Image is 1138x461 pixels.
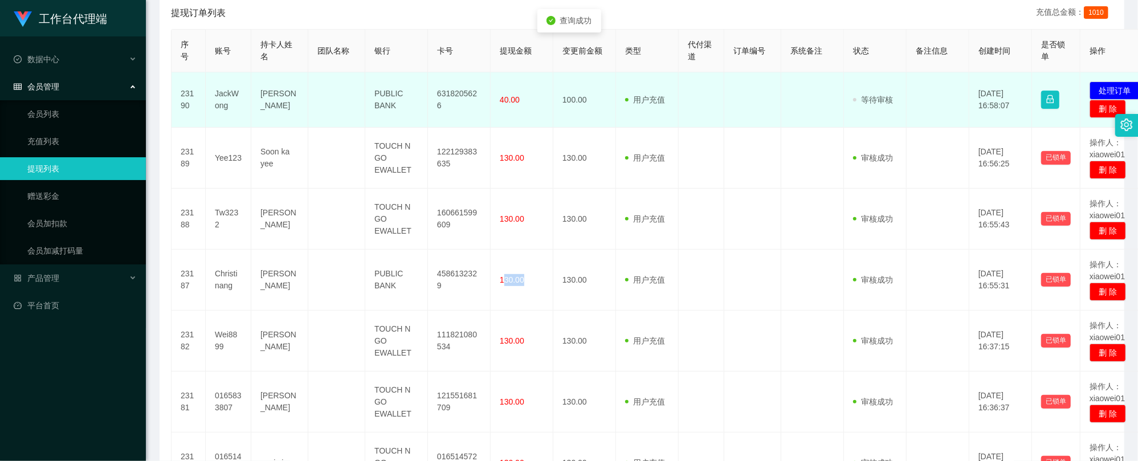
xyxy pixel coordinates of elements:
span: 操作人：xiaowei01 [1090,260,1125,281]
button: 删 除 [1090,344,1126,362]
span: 持卡人姓名 [260,40,292,61]
button: 删 除 [1090,405,1126,423]
td: 6318205626 [428,72,491,128]
span: 等待审核 [853,95,893,104]
td: JackWong [206,72,251,128]
td: 122129383635 [428,128,491,189]
td: [PERSON_NAME] [251,189,308,250]
td: TOUCH N GO EWALLET [365,128,428,189]
a: 工作台代理端 [14,14,107,23]
td: 130.00 [553,311,616,372]
span: 130.00 [500,275,524,284]
span: 审核成功 [853,397,893,406]
td: [PERSON_NAME] [251,250,308,311]
span: 130.00 [500,153,524,162]
span: 用户充值 [625,153,665,162]
button: 已锁单 [1041,212,1071,226]
td: TOUCH N GO EWALLET [365,311,428,372]
span: 变更前金额 [562,46,602,55]
span: 130.00 [500,336,524,345]
span: 操作 [1090,46,1106,55]
span: 用户充值 [625,336,665,345]
td: [DATE] 16:55:31 [969,250,1032,311]
span: 查询成功 [560,16,592,25]
td: PUBLIC BANK [365,72,428,128]
td: Christinang [206,250,251,311]
td: 23188 [172,189,206,250]
td: 23182 [172,311,206,372]
td: Soon ka yee [251,128,308,189]
button: 删 除 [1090,100,1126,118]
span: 系统备注 [790,46,822,55]
h1: 工作台代理端 [39,1,107,37]
span: 1010 [1084,6,1108,19]
span: 会员管理 [14,82,59,91]
span: 审核成功 [853,336,893,345]
span: 操作人：xiaowei01 [1090,321,1125,342]
td: 0165833807 [206,372,251,433]
td: [PERSON_NAME] [251,311,308,372]
i: icon: check-circle [546,16,556,25]
td: Tw3232 [206,189,251,250]
td: 4586132329 [428,250,491,311]
td: [DATE] 16:36:37 [969,372,1032,433]
a: 会员列表 [27,103,137,125]
a: 会员加减打码量 [27,239,137,262]
span: 序号 [181,40,189,61]
span: 审核成功 [853,275,893,284]
td: [DATE] 16:56:25 [969,128,1032,189]
td: 23189 [172,128,206,189]
span: 用户充值 [625,275,665,284]
span: 操作人：xiaowei01 [1090,199,1125,220]
button: 已锁单 [1041,151,1071,165]
span: 用户充值 [625,214,665,223]
button: 已锁单 [1041,273,1071,287]
button: 删 除 [1090,161,1126,179]
td: TOUCH N GO EWALLET [365,189,428,250]
td: 23190 [172,72,206,128]
td: Wei8899 [206,311,251,372]
img: logo.9652507e.png [14,11,32,27]
span: 产品管理 [14,274,59,283]
td: 130.00 [553,250,616,311]
a: 图标: dashboard平台首页 [14,294,137,317]
i: 图标: table [14,83,22,91]
div: 充值总金额： [1036,6,1113,20]
td: 111821080534 [428,311,491,372]
a: 提现列表 [27,157,137,180]
span: 代付渠道 [688,40,712,61]
span: 状态 [853,46,869,55]
td: 23187 [172,250,206,311]
i: 图标: check-circle-o [14,55,22,63]
td: TOUCH N GO EWALLET [365,372,428,433]
span: 操作人：xiaowei01 [1090,138,1125,159]
button: 已锁单 [1041,395,1071,409]
a: 赠送彩金 [27,185,137,207]
button: 删 除 [1090,283,1126,301]
span: 备注信息 [916,46,948,55]
td: 100.00 [553,72,616,128]
span: 40.00 [500,95,520,104]
span: 用户充值 [625,397,665,406]
td: [DATE] 16:37:15 [969,311,1032,372]
span: 类型 [625,46,641,55]
button: 删 除 [1090,222,1126,240]
span: 账号 [215,46,231,55]
button: 已锁单 [1041,334,1071,348]
span: 数据中心 [14,55,59,64]
td: 23181 [172,372,206,433]
td: 130.00 [553,128,616,189]
td: 130.00 [553,189,616,250]
i: 图标: setting [1120,119,1133,131]
td: PUBLIC BANK [365,250,428,311]
span: 130.00 [500,214,524,223]
span: 操作人：xiaowei01 [1090,382,1125,403]
td: 121551681709 [428,372,491,433]
td: Yee123 [206,128,251,189]
span: 审核成功 [853,214,893,223]
span: 提现金额 [500,46,532,55]
td: 160661599609 [428,189,491,250]
a: 充值列表 [27,130,137,153]
span: 用户充值 [625,95,665,104]
span: 银行 [374,46,390,55]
